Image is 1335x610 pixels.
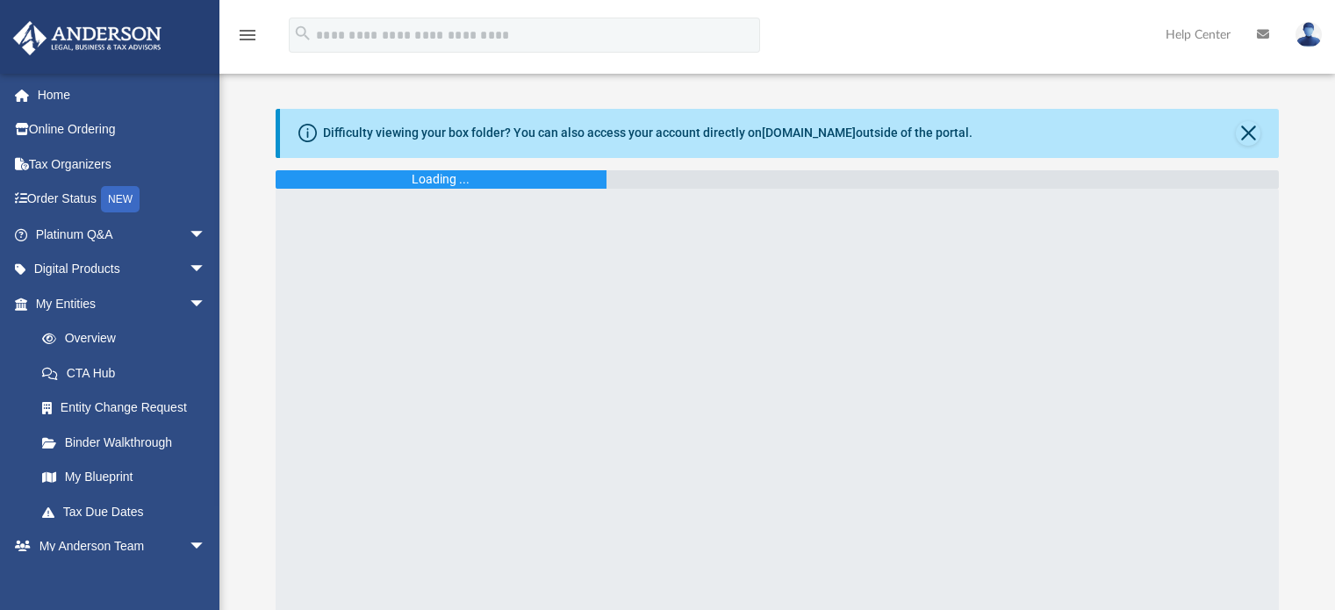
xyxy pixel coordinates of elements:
span: arrow_drop_down [189,217,224,253]
a: Binder Walkthrough [25,425,233,460]
a: My Entitiesarrow_drop_down [12,286,233,321]
a: Online Ordering [12,112,233,147]
a: Home [12,77,233,112]
a: Tax Organizers [12,147,233,182]
span: arrow_drop_down [189,286,224,322]
a: My Blueprint [25,460,224,495]
a: Order StatusNEW [12,182,233,218]
i: menu [237,25,258,46]
span: arrow_drop_down [189,529,224,565]
div: NEW [101,186,140,212]
span: arrow_drop_down [189,252,224,288]
a: Platinum Q&Aarrow_drop_down [12,217,233,252]
a: Entity Change Request [25,391,233,426]
a: [DOMAIN_NAME] [762,126,856,140]
a: menu [237,33,258,46]
div: Loading ... [412,170,470,189]
a: CTA Hub [25,355,233,391]
a: My Anderson Teamarrow_drop_down [12,529,224,564]
img: User Pic [1296,22,1322,47]
div: Difficulty viewing your box folder? You can also access your account directly on outside of the p... [323,124,973,142]
a: Digital Productsarrow_drop_down [12,252,233,287]
img: Anderson Advisors Platinum Portal [8,21,167,55]
button: Close [1236,121,1260,146]
a: Overview [25,321,233,356]
i: search [293,24,312,43]
a: Tax Due Dates [25,494,233,529]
